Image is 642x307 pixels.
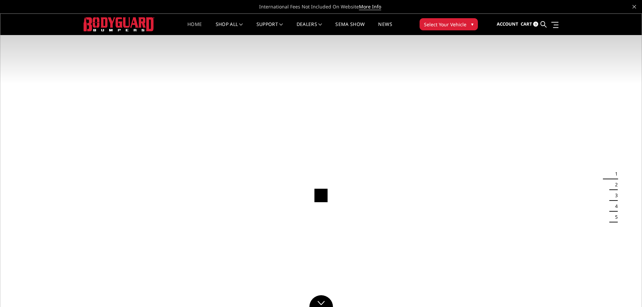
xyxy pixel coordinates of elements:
a: Account [497,15,518,33]
button: Select Your Vehicle [420,18,478,30]
a: Support [256,22,283,35]
a: Home [187,22,202,35]
a: Cart 0 [521,15,538,33]
span: 0 [533,22,538,27]
a: More Info [359,3,381,10]
button: 2 of 5 [611,179,618,190]
span: Account [497,21,518,27]
a: News [378,22,392,35]
span: Select Your Vehicle [424,21,466,28]
a: Dealers [297,22,322,35]
a: shop all [216,22,243,35]
button: 3 of 5 [611,190,618,201]
span: Cart [521,21,532,27]
span: ▾ [471,21,473,28]
button: 4 of 5 [611,201,618,212]
button: 5 of 5 [611,212,618,222]
a: SEMA Show [335,22,365,35]
button: 1 of 5 [611,168,618,179]
a: Click to Down [309,295,333,307]
img: BODYGUARD BUMPERS [84,17,154,31]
